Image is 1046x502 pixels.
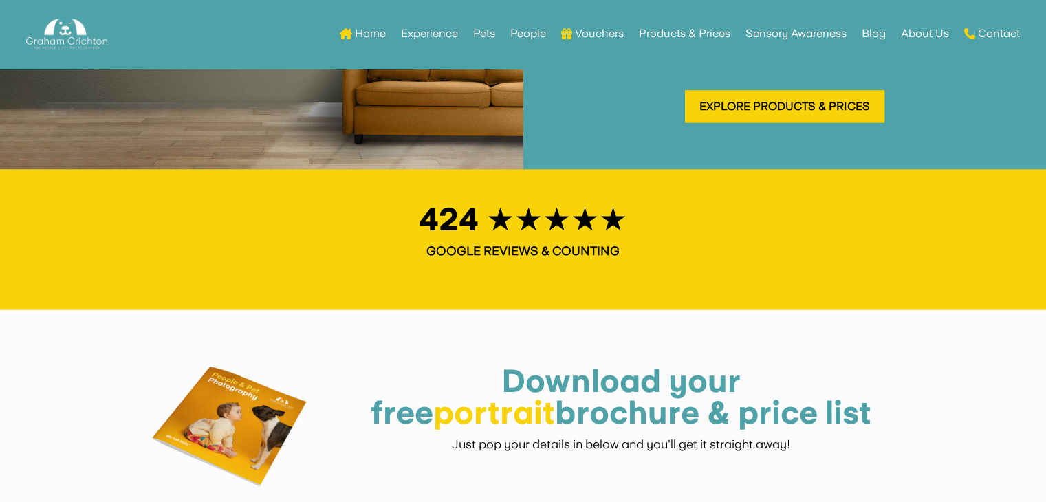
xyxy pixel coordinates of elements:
a: Experience [401,7,458,61]
font: portrait [433,393,555,431]
a: Products & Prices [639,7,730,61]
a: Vouchers [561,7,624,61]
p: Just pop your details in below and you'll get it straight away! [347,436,894,452]
a: Explore Products & Prices [685,90,884,122]
strong: GOOGLE REVIEWS & COUNTING [426,243,620,258]
a: Contact [964,7,1020,61]
img: Graham Crichton Photography Logo - Graham Crichton - Belfast Family & Pet Photography Studio [26,15,107,53]
a: About Us [901,7,949,61]
a: Home [340,7,386,61]
a: Pets [473,7,495,61]
a: Sensory Awareness [745,7,847,61]
h1: 424 ★★★★★ [34,204,1012,242]
a: Blog [862,7,886,61]
h1: Download your free brochure & price list [347,365,894,435]
a: People [510,7,546,61]
img: brochurecover [152,365,307,487]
